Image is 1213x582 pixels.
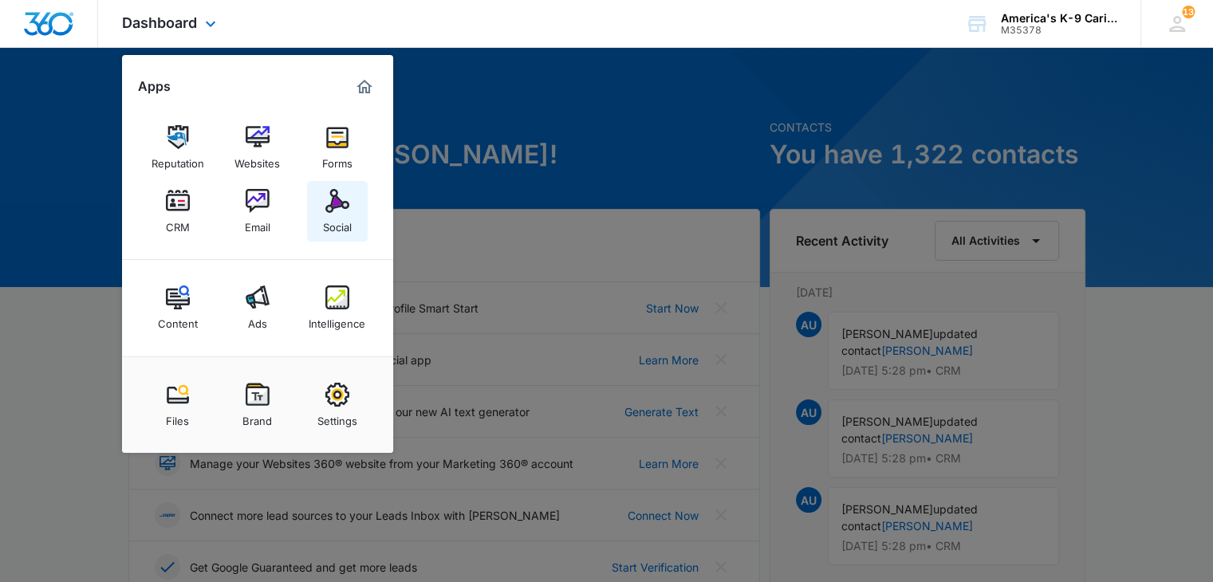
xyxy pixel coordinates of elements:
div: Settings [317,407,357,427]
div: account id [1001,25,1117,36]
a: Websites [227,117,288,178]
div: Ads [248,309,267,330]
div: Content [158,309,198,330]
div: Email [245,213,270,234]
a: Marketing 360® Dashboard [352,74,377,100]
a: Files [148,375,208,435]
a: Intelligence [307,277,368,338]
div: account name [1001,12,1117,25]
div: Intelligence [309,309,365,330]
a: Content [148,277,208,338]
a: CRM [148,181,208,242]
div: notifications count [1182,6,1195,18]
div: CRM [166,213,190,234]
a: Reputation [148,117,208,178]
div: Files [166,407,189,427]
a: Ads [227,277,288,338]
div: Websites [234,149,280,170]
div: Brand [242,407,272,427]
a: Forms [307,117,368,178]
div: Forms [322,149,352,170]
div: Social [323,213,352,234]
span: Dashboard [122,14,197,31]
a: Email [227,181,288,242]
div: Reputation [152,149,204,170]
a: Settings [307,375,368,435]
h2: Apps [138,79,171,94]
span: 13 [1182,6,1195,18]
a: Brand [227,375,288,435]
a: Social [307,181,368,242]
